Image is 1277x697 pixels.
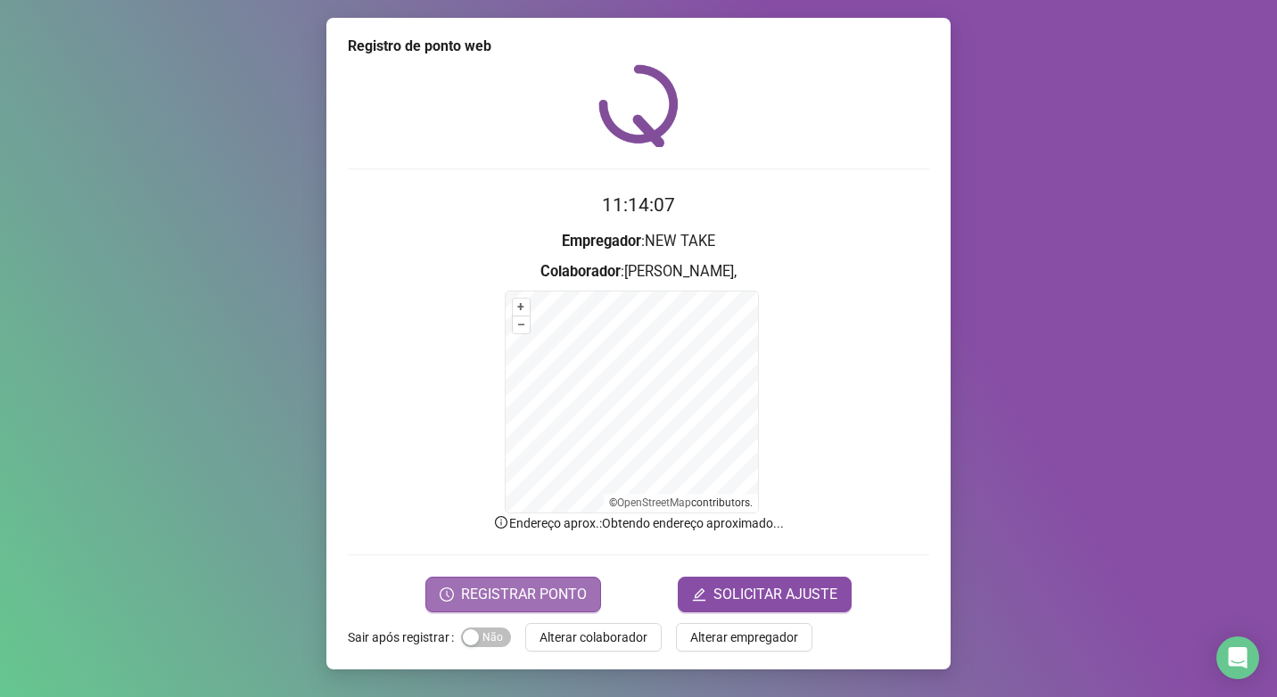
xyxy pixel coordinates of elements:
button: Alterar colaborador [525,623,662,652]
p: Endereço aprox. : Obtendo endereço aproximado... [348,513,929,533]
button: – [513,316,530,333]
strong: Colaborador [540,263,621,280]
span: clock-circle [440,587,454,602]
li: © contributors. [609,496,753,509]
span: REGISTRAR PONTO [461,584,587,605]
div: Open Intercom Messenger [1216,636,1259,679]
button: REGISTRAR PONTO [425,577,601,612]
span: SOLICITAR AJUSTE [713,584,837,605]
span: Alterar colaborador [540,627,647,647]
h3: : [PERSON_NAME], [348,260,929,283]
time: 11:14:07 [602,194,675,216]
h3: : NEW TAKE [348,230,929,253]
span: edit [692,587,706,602]
strong: Empregador [562,233,641,250]
a: OpenStreetMap [617,496,691,509]
label: Sair após registrar [348,623,461,652]
span: info-circle [493,514,509,530]
button: + [513,299,530,316]
img: QRPoint [598,64,679,147]
button: editSOLICITAR AJUSTE [678,577,852,612]
span: Alterar empregador [690,627,798,647]
button: Alterar empregador [676,623,812,652]
div: Registro de ponto web [348,36,929,57]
